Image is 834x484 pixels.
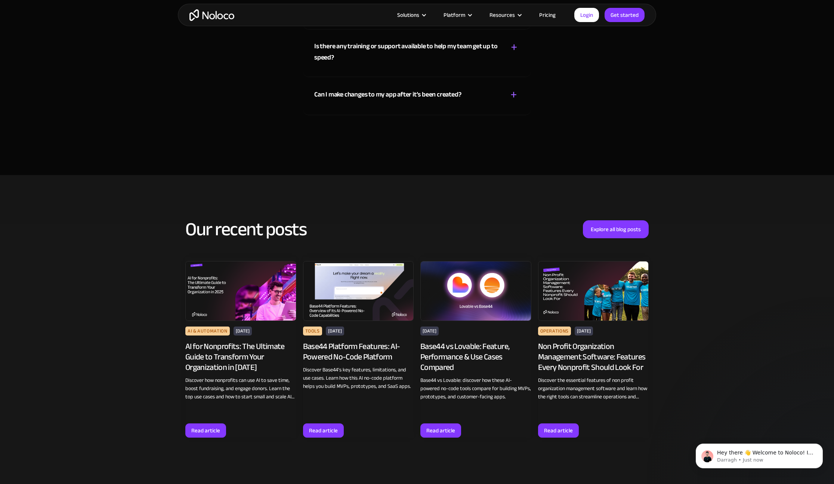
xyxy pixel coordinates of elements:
[489,10,515,20] div: Resources
[538,261,649,321] img: Non Profit Organization Management Software: Features Every Nonprofit Should Look For
[303,366,414,390] div: Discover Base44’s key features, limitations, and use cases. Learn how this AI no-code platform he...
[420,376,531,401] div: Base44 vs Lovable: discover how these AI-powered no-code tools compare for building MVPs, prototy...
[309,426,338,435] div: Read article
[420,327,439,336] div: [DATE]
[420,257,531,438] a: [DATE]Base44 vs Lovable: Feature, Performance & Use Cases ComparedBase44 vs Lovable: discover how...
[444,10,465,20] div: Platform
[538,257,649,438] a: Non Profit Organization Management Software: Features Every Nonprofit Should Look ForOperations[D...
[480,10,530,20] div: Resources
[511,41,518,54] div: +
[544,426,573,435] div: Read article
[388,10,434,20] div: Solutions
[575,327,593,336] div: [DATE]
[314,41,500,63] div: Is there any training or support available to help my team get up to speed?
[185,257,296,438] a: AI & Automation[DATE]AI for Nonprofits: The Ultimate Guide to Transform Your Organization in [DAT...
[685,428,834,480] iframe: Intercom notifications message
[191,426,220,435] div: Read article
[303,257,414,438] a: Tools[DATE]Base44 Platform Features: AI-Powered No-Code PlatformDiscover Base44’s key features, l...
[538,341,649,373] div: Non Profit Organization Management Software: Features Every Nonprofit Should Look For
[234,327,252,336] div: [DATE]
[538,327,571,336] div: Operations
[574,8,599,22] a: Login
[583,220,649,238] a: Explore all blog posts
[530,10,565,20] a: Pricing
[420,341,531,373] div: Base44 vs Lovable: Feature, Performance & Use Cases Compared
[185,376,296,401] div: Discover how nonprofits can use AI to save time, boost fundraising, and engage donors. Learn the ...
[303,341,414,362] div: Base44 Platform Features: AI-Powered No-Code Platform
[185,341,296,373] div: AI for Nonprofits: The Ultimate Guide to Transform Your Organization in [DATE]
[314,89,461,100] div: Can I make changes to my app after it’s been created?
[434,10,480,20] div: Platform
[326,327,344,336] div: [DATE]
[426,426,455,435] div: Read article
[538,376,649,401] div: Discover the essential features of non profit organization management software and learn how the ...
[397,10,419,20] div: Solutions
[303,327,322,336] div: Tools
[185,327,230,336] div: AI & Automation
[185,220,306,239] h2: Our recent posts
[189,9,234,21] a: home
[605,8,645,22] a: Get started
[510,88,517,101] div: +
